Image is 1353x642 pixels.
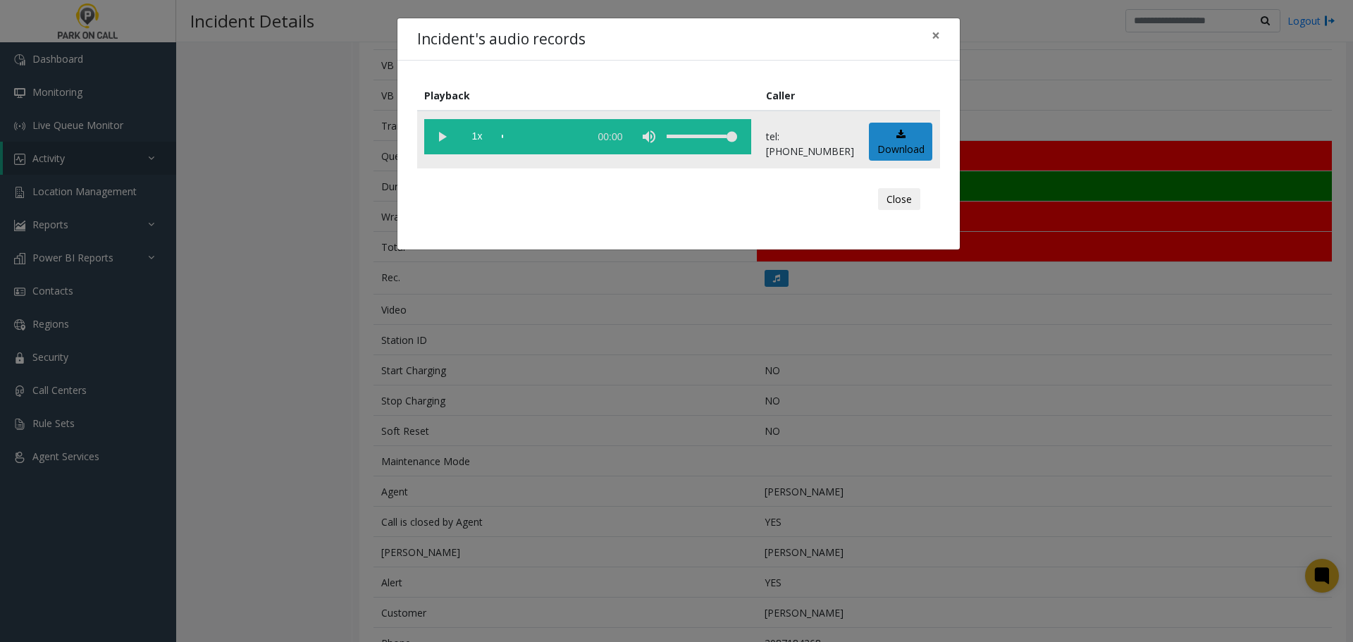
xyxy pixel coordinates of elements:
[502,119,582,154] div: scrub bar
[922,18,950,53] button: Close
[459,119,495,154] span: playback speed button
[878,188,920,211] button: Close
[417,80,759,111] th: Playback
[417,28,586,51] h4: Incident's audio records
[766,129,854,159] p: tel:[PHONE_NUMBER]
[932,25,940,45] span: ×
[759,80,862,111] th: Caller
[667,119,737,154] div: volume level
[869,123,932,161] a: Download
